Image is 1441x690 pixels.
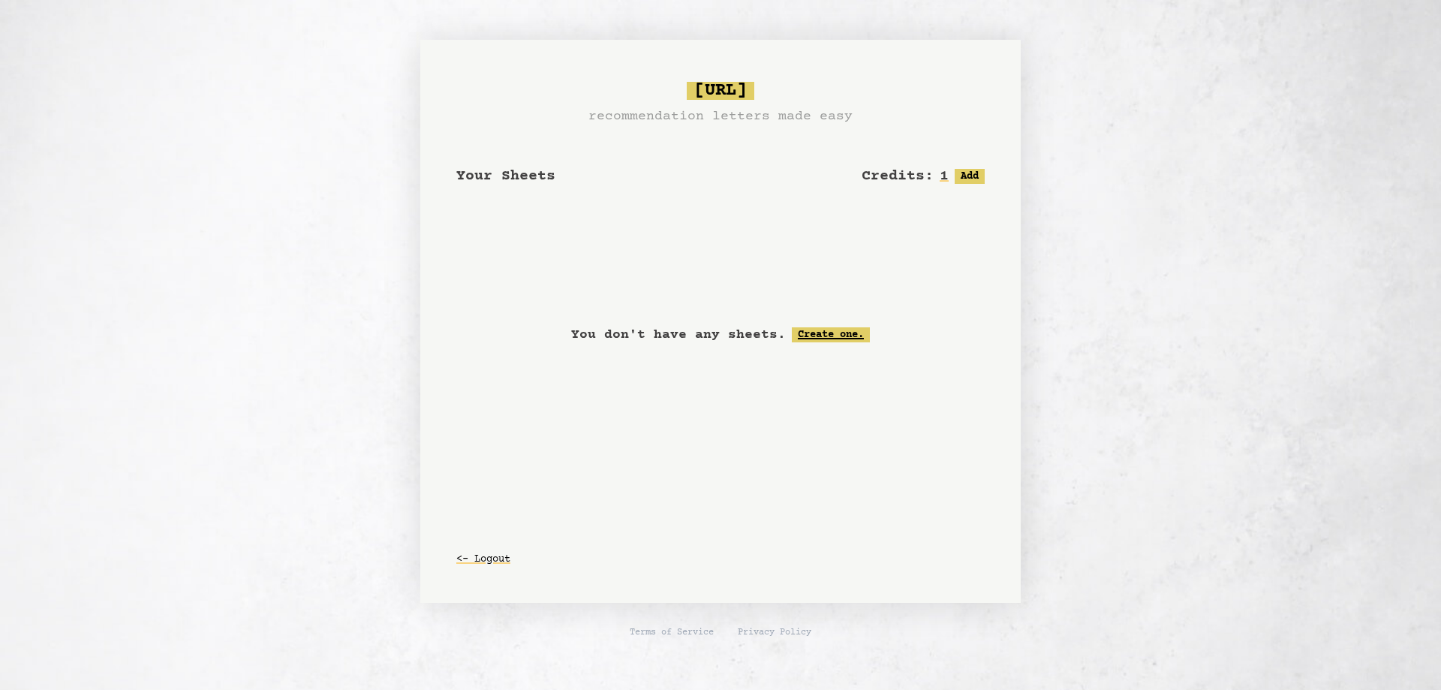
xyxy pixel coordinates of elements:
[687,82,754,100] span: [URL]
[571,324,786,345] p: You don't have any sheets.
[955,169,985,184] button: Add
[940,166,949,187] h2: 1
[588,106,853,127] h3: recommendation letters made easy
[862,166,934,187] h2: Credits:
[456,546,510,573] button: <- Logout
[792,327,870,342] a: Create one.
[738,627,811,639] a: Privacy Policy
[456,167,555,185] span: Your Sheets
[630,627,714,639] a: Terms of Service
